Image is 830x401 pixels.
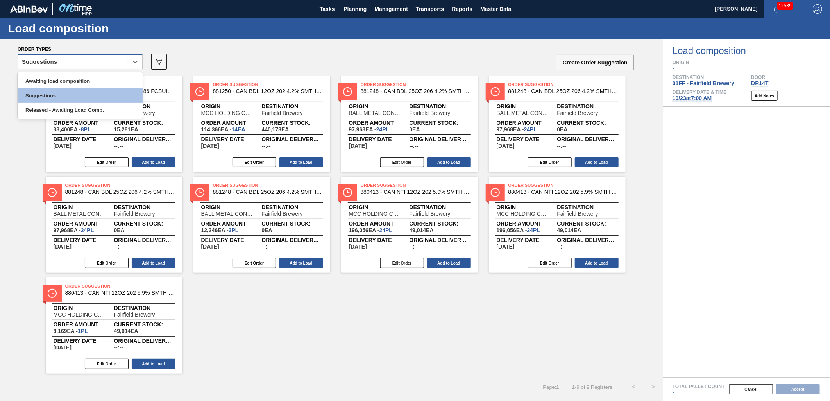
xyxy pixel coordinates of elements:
span: 97,968EA-24PL [497,127,537,132]
span: 881248 - CAN BDL 25OZ 206 4.2% SMTH 0924 GEN BEER [65,189,175,195]
button: Add to Load [427,157,471,167]
span: Original delivery time [557,137,618,141]
span: Destination [262,205,322,209]
span: 10/23/2025 [497,244,515,249]
button: Edit Order [528,157,572,167]
span: 880413 - CAN NTI 12OZ 202 5.9% SMTH 0123 6PACK BE [508,189,618,195]
span: 3,PL [229,227,239,233]
span: Fairfield Brewery [114,211,155,217]
span: BALL METAL CONTAINER GROUP [54,211,106,217]
span: Delivery Date [54,137,114,141]
span: Delivery Date [201,137,262,141]
span: Destination [114,104,175,109]
span: Delivery Date [54,238,114,242]
span: Destination [673,75,751,80]
button: Notifications [764,4,789,14]
span: Original delivery time [410,238,470,242]
span: --:-- [114,143,123,149]
span: Destination [410,104,470,109]
span: statusOrder Suggestion881248 - CAN BDL 25OZ 206 4.2% SMTH 0924 GEN BEEROriginBALL METAL CONTAINER... [46,177,182,273]
span: Load composition [673,46,830,55]
button: Add to Load [132,258,175,268]
div: Awaiting load composition [18,74,143,88]
span: Current Stock: [114,221,175,226]
button: Edit Order [85,359,129,369]
span: 01FF - Fairfield Brewery [673,80,735,86]
span: statusOrder Suggestion881248 - CAN BDL 25OZ 206 4.2% SMTH 0924 GEN BEEROriginBALL METAL CONTAINER... [489,76,626,172]
span: 196,056EA-24PL [349,227,393,233]
button: > [644,377,663,397]
span: Order amount [497,221,557,226]
span: Management [374,4,408,14]
span: Order amount [201,120,262,125]
button: Edit Order [528,258,572,268]
span: --:-- [410,244,419,249]
span: statusOrder Suggestion880413 - CAN NTI 12OZ 202 5.9% SMTH 0123 6PACK BEOriginMCC HOLDING COMPANY ... [341,177,478,273]
span: --:-- [114,244,123,249]
span: ,49,014,EA, [410,227,434,233]
span: Destination [410,205,470,209]
span: 881250 - CAN BDL 12OZ 202 4.2% SMTH 0924 6PACK 06 [213,88,322,94]
span: MCC HOLDING COMPANY LLC [497,211,549,217]
span: Reports [452,4,472,14]
span: Order Suggestion [213,81,322,88]
img: status [48,289,57,298]
span: MCC HOLDING COMPANY LLC [349,211,402,217]
span: statusOrder Suggestion880413 - CAN NTI 12OZ 202 5.9% SMTH 0123 6PACK BEOriginMCC HOLDING COMPANY ... [489,177,626,273]
span: Destination [557,104,618,109]
span: 1,PL [78,328,88,334]
span: Order amount [349,120,410,125]
span: 24,PL [379,227,392,233]
span: Destination [114,306,175,310]
span: ,0,EA, [557,127,568,132]
span: Original delivery time [410,137,470,141]
button: Add to Load [575,258,619,268]
span: Origin [201,205,262,209]
span: Destination [557,205,618,209]
span: Original delivery time [557,238,618,242]
span: Fairfield Brewery [262,211,303,217]
div: Released - Awaiting Load Comp. [18,103,143,117]
span: statusOrder Suggestion683790 - SC BDL 18LS 2025 1286 FCSUITCS 12OZ 1286OriginGRAPHIC PACKAGING IN... [46,76,182,172]
span: BALL METAL CONTAINER GROUP [497,110,549,116]
span: Destination [114,205,175,209]
span: 10/23/2025 [201,244,219,249]
span: Origin [673,60,830,65]
span: Current Stock: [410,221,470,226]
span: Current Stock: [557,120,618,125]
span: 880413 - CAN NTI 12OZ 202 5.9% SMTH 0123 6PACK BE [361,189,470,195]
button: Add to Load [427,258,471,268]
span: Order amount [54,221,114,226]
span: Order Suggestion [213,181,322,189]
button: Edit Order [380,157,424,167]
span: Delivery Date [54,338,114,343]
span: statusOrder Suggestion880413 - CAN NTI 12OZ 202 5.9% SMTH 0123 6PACK BEOriginMCC HOLDING COMPANY ... [46,277,182,374]
img: status [343,188,352,197]
span: 10/23 at 7:00 AM [673,95,712,101]
span: Original delivery time [114,338,175,343]
span: Current Stock: [114,120,175,125]
span: --:-- [262,244,271,249]
span: Original delivery time [262,238,322,242]
span: Order Suggestion [65,181,175,189]
span: Origin [349,104,410,109]
button: Create Order Suggestion [556,55,634,70]
div: Suggestions [18,88,143,103]
span: statusOrder Suggestion881250 - CAN BDL 12OZ 202 4.2% SMTH 0924 6PACK 06OriginMCC HOLDING COMPANY ... [193,76,330,172]
span: ,15,281,EA, [114,127,138,132]
span: ,49,014,EA, [557,227,581,233]
span: Order amount [54,322,114,327]
span: ,440,173,EA, [262,127,289,132]
span: Order amount [201,221,262,226]
button: Edit Order [85,258,129,268]
button: Edit Order [233,157,276,167]
button: Edit Order [85,157,129,167]
span: 1 - 9 of 9 Registers [571,384,612,390]
span: 10/23/2025 [54,143,72,149]
img: status [195,87,204,96]
span: 24,PL [524,126,537,132]
span: Delivery Date [349,238,410,242]
span: Destination [262,104,322,109]
button: Add to Load [575,157,619,167]
span: Tasks [318,4,336,14]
